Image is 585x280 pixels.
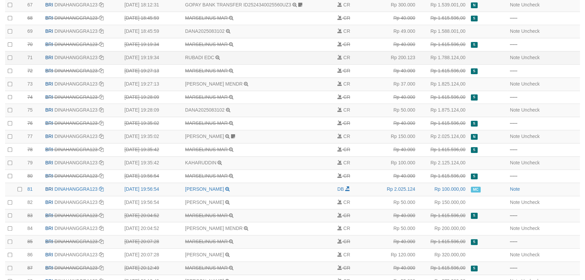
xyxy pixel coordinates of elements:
[418,77,468,91] td: Rp 1.825.124,00
[510,134,520,139] a: Note
[99,15,104,21] a: Copy DINAHANGGRA123 to clipboard
[471,2,478,8] span: Has Note
[45,173,53,179] span: BRI
[364,196,418,209] td: Rp 50.000
[507,117,580,130] td: - - -
[418,51,468,64] td: Rp 1.788.124,00
[27,107,33,113] span: 75
[364,143,418,157] td: Rp 40.000
[364,130,418,143] td: Rp 150.000
[185,239,228,244] a: MARSELINUS MAR
[510,81,520,87] a: Note
[343,28,350,34] span: CR
[122,77,182,91] td: [DATE] 19:27:13
[418,235,468,249] td: Rp 1.615.596,00
[185,120,228,126] a: MARSELINUS MAR
[364,51,418,64] td: Rp 200.123
[510,107,520,113] a: Note
[54,173,98,179] a: DINAHANGGRA123
[54,213,98,218] a: DINAHANGGRA123
[54,28,98,34] a: DINAHANGGRA123
[99,239,104,244] a: Copy DINAHANGGRA123 to clipboard
[521,55,539,60] a: Uncheck
[45,81,53,87] span: BRI
[122,25,182,38] td: [DATE] 18:45:59
[521,200,539,205] a: Uncheck
[364,235,418,249] td: Rp 40.000
[45,28,53,34] span: BRI
[99,94,104,100] a: Copy DINAHANGGRA123 to clipboard
[45,239,53,244] span: BRI
[507,91,580,104] td: - - -
[364,117,418,130] td: Rp 40.000
[185,265,228,271] a: MARSELINUS MAR
[27,134,33,139] span: 77
[99,265,104,271] a: Copy DINAHANGGRA123 to clipboard
[510,200,520,205] a: Note
[122,91,182,104] td: [DATE] 19:28:09
[364,12,418,25] td: Rp 40.000
[122,51,182,64] td: [DATE] 19:19:34
[343,239,350,244] span: CR
[185,213,228,218] a: MARSELINUS MAR
[185,200,224,205] a: [PERSON_NAME]
[185,15,228,21] a: MARSELINUS MAR
[364,77,418,91] td: Rp 37.000
[418,130,468,143] td: Rp 2.025.124,00
[45,252,53,257] span: BRI
[99,186,104,192] a: Copy DINAHANGGRA123 to clipboard
[99,2,104,7] a: Copy DINAHANGGRA123 to clipboard
[45,55,53,60] span: BRI
[185,55,214,60] a: RUBADI EDC
[27,265,33,271] span: 87
[343,173,350,179] span: CR
[185,2,291,7] a: GOPAY BANK TRANSFER ID2524340025560UZ3
[185,81,243,87] a: [PERSON_NAME] MENDR
[418,38,468,51] td: Rp 1.615.596,00
[364,64,418,77] td: Rp 40.000
[507,38,580,51] td: - - -
[507,262,580,275] td: - - -
[418,169,468,183] td: Rp 1.615.596,00
[364,209,418,222] td: Rp 40.000
[364,91,418,104] td: Rp 40.000
[27,252,33,257] span: 86
[510,252,520,257] a: Note
[45,213,53,218] span: BRI
[343,107,350,113] span: CR
[27,226,33,231] span: 84
[185,226,243,231] a: [PERSON_NAME] MENDR
[343,134,350,139] span: CR
[54,55,98,60] a: DINAHANGGRA123
[364,156,418,169] td: Rp 100.000
[54,2,98,7] a: DINAHANGGRA123
[54,186,98,192] a: DINAHANGGRA123
[337,186,344,192] span: DB
[521,81,539,87] a: Uncheck
[418,117,468,130] td: Rp 1.615.596,00
[185,28,225,34] a: DANA2025083102
[471,265,478,271] span: Duplicate/Skipped
[45,68,53,73] span: BRI
[45,147,53,152] span: BRI
[418,262,468,275] td: Rp 1.615.596,00
[54,252,98,257] a: DINAHANGGRA123
[510,226,520,231] a: Note
[471,187,481,192] span: Manually Checked by: aafzefaya
[364,104,418,117] td: Rp 50.000
[521,107,539,113] a: Uncheck
[364,38,418,51] td: Rp 40.000
[45,160,53,165] span: BRI
[99,120,104,126] a: Copy DINAHANGGRA123 to clipboard
[418,64,468,77] td: Rp 1.615.596,00
[27,160,33,165] span: 79
[343,120,350,126] span: CR
[185,94,228,100] a: MARSELINUS MAR
[521,252,539,257] a: Uncheck
[122,209,182,222] td: [DATE] 20:04:52
[45,15,53,21] span: BRI
[99,160,104,165] a: Copy DINAHANGGRA123 to clipboard
[343,213,350,218] span: CR
[54,81,98,87] a: DINAHANGGRA123
[510,160,520,165] a: Note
